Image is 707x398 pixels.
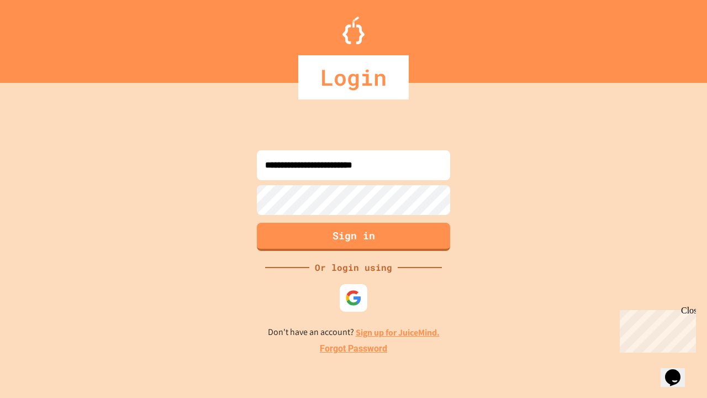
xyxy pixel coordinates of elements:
p: Don't have an account? [268,326,440,339]
img: Logo.svg [342,17,365,44]
img: google-icon.svg [345,290,362,306]
iframe: chat widget [661,354,696,387]
div: Or login using [309,261,398,274]
iframe: chat widget [615,306,696,353]
button: Sign in [257,223,450,251]
a: Sign up for JuiceMind. [356,327,440,338]
div: Chat with us now!Close [4,4,76,70]
a: Forgot Password [320,342,387,355]
div: Login [298,55,409,99]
